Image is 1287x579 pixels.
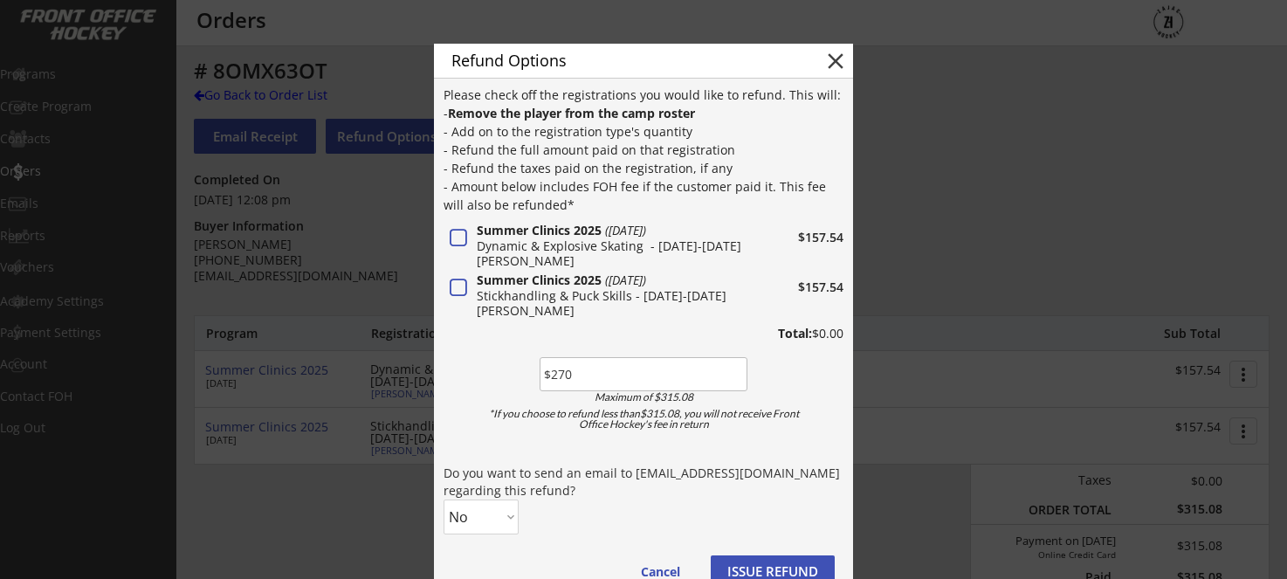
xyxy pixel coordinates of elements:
div: [PERSON_NAME] [477,255,742,267]
strong: Summer Clinics 2025 [477,222,602,238]
strong: Total: [778,325,812,341]
div: Dynamic & Explosive Skating - [DATE]-[DATE] [477,240,742,252]
strong: Summer Clinics 2025 [477,272,602,288]
div: [PERSON_NAME] [477,305,742,317]
button: close [822,48,849,74]
div: *If you choose to refund less than$315.08, you will not receive Front Office Hockey's fee in return [475,409,812,430]
input: Amount to refund [540,357,747,391]
div: $0.00 [731,327,843,340]
div: Maximum of $315.08 [545,392,742,403]
div: $157.54 [747,281,843,293]
div: Do you want to send an email to [EMAIL_ADDRESS][DOMAIN_NAME] regarding this refund? [444,465,843,499]
div: Stickhandling & Puck Skills - [DATE]-[DATE] [477,290,742,302]
strong: Remove the player from the camp roster [448,105,695,121]
div: $157.54 [747,231,843,244]
em: ([DATE]) [605,222,646,238]
em: ([DATE]) [605,272,646,288]
div: Please check off the registrations you would like to refund. This will: - - Add on to the registr... [444,86,843,214]
div: Refund Options [451,52,795,68]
